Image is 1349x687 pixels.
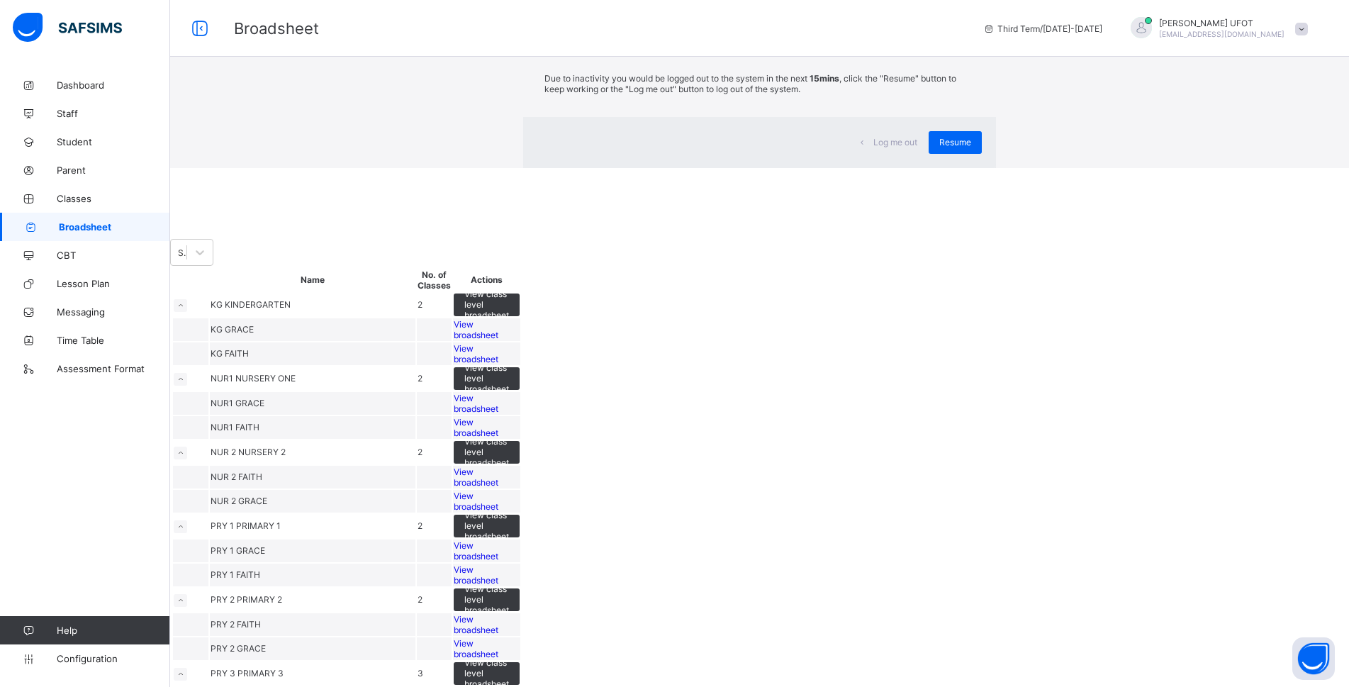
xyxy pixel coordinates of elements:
[454,319,498,340] span: View broadsheet
[418,668,423,678] span: 3
[57,335,170,346] span: Time Table
[211,324,254,335] span: KG GRACE
[454,564,520,586] a: View broadsheet
[57,363,170,374] span: Assessment Format
[454,367,520,378] a: View class level broadsheet
[211,348,249,359] span: KG FAITH
[211,643,266,654] span: PRY 2 GRACE
[454,491,498,512] span: View broadsheet
[57,653,169,664] span: Configuration
[237,594,282,605] span: PRIMARY 2
[57,108,170,119] span: Staff
[1116,17,1315,40] div: GABRIELUFOT
[418,520,422,531] span: 2
[453,269,520,291] th: Actions
[464,362,509,394] span: View class level broadsheet
[417,269,452,291] th: No. of Classes
[454,491,520,512] a: View broadsheet
[211,668,237,678] span: PRY 3
[225,299,291,310] span: KINDERGARTEN
[418,447,422,457] span: 2
[418,373,422,384] span: 2
[211,373,235,384] span: NUR1
[178,247,188,257] div: Select Term
[454,441,520,452] a: View class level broadsheet
[211,471,262,482] span: NUR 2 FAITH
[211,520,236,531] span: PRY 1
[454,417,520,438] a: View broadsheet
[454,638,520,659] a: View broadsheet
[939,137,971,147] span: Resume
[454,614,498,635] span: View broadsheet
[237,668,284,678] span: PRIMARY 3
[454,662,520,673] a: View class level broadsheet
[454,638,498,659] span: View broadsheet
[1159,18,1284,28] span: [PERSON_NAME] UFOT
[235,373,296,384] span: NURSERY ONE
[211,545,265,556] span: PRY 1 GRACE
[211,594,237,605] span: PRY 2
[454,614,520,635] a: View broadsheet
[57,278,170,289] span: Lesson Plan
[236,520,281,531] span: PRIMARY 1
[210,269,415,291] th: Name
[454,564,498,586] span: View broadsheet
[454,588,520,599] a: View class level broadsheet
[418,299,422,310] span: 2
[454,467,498,488] span: View broadsheet
[418,594,422,605] span: 2
[464,289,509,320] span: View class level broadsheet
[454,540,498,562] span: View broadsheet
[57,136,170,147] span: Student
[454,417,498,438] span: View broadsheet
[211,422,259,432] span: NUR1 FAITH
[1292,637,1335,680] button: Open asap
[454,319,520,340] a: View broadsheet
[211,569,260,580] span: PRY 1 FAITH
[57,306,170,318] span: Messaging
[211,299,225,310] span: KG
[873,137,917,147] span: Log me out
[57,250,170,261] span: CBT
[454,393,498,414] span: View broadsheet
[13,13,122,43] img: safsims
[57,79,170,91] span: Dashboard
[544,73,974,94] p: Due to inactivity you would be logged out to the system in the next , click the "Resume" button t...
[234,19,319,38] span: Broadsheet
[464,510,509,542] span: View class level broadsheet
[464,436,509,468] span: View class level broadsheet
[57,193,170,204] span: Classes
[57,164,170,176] span: Parent
[1159,30,1284,38] span: [EMAIL_ADDRESS][DOMAIN_NAME]
[454,467,520,488] a: View broadsheet
[238,447,286,457] span: NURSERY 2
[464,583,509,615] span: View class level broadsheet
[59,221,170,233] span: Broadsheet
[810,73,839,84] strong: 15mins
[211,447,238,457] span: NUR 2
[454,515,520,525] a: View class level broadsheet
[211,496,267,506] span: NUR 2 GRACE
[211,619,261,630] span: PRY 2 FAITH
[57,625,169,636] span: Help
[211,398,264,408] span: NUR1 GRACE
[454,540,520,562] a: View broadsheet
[454,343,520,364] a: View broadsheet
[454,294,520,304] a: View class level broadsheet
[983,23,1102,34] span: session/term information
[454,393,520,414] a: View broadsheet
[454,343,498,364] span: View broadsheet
